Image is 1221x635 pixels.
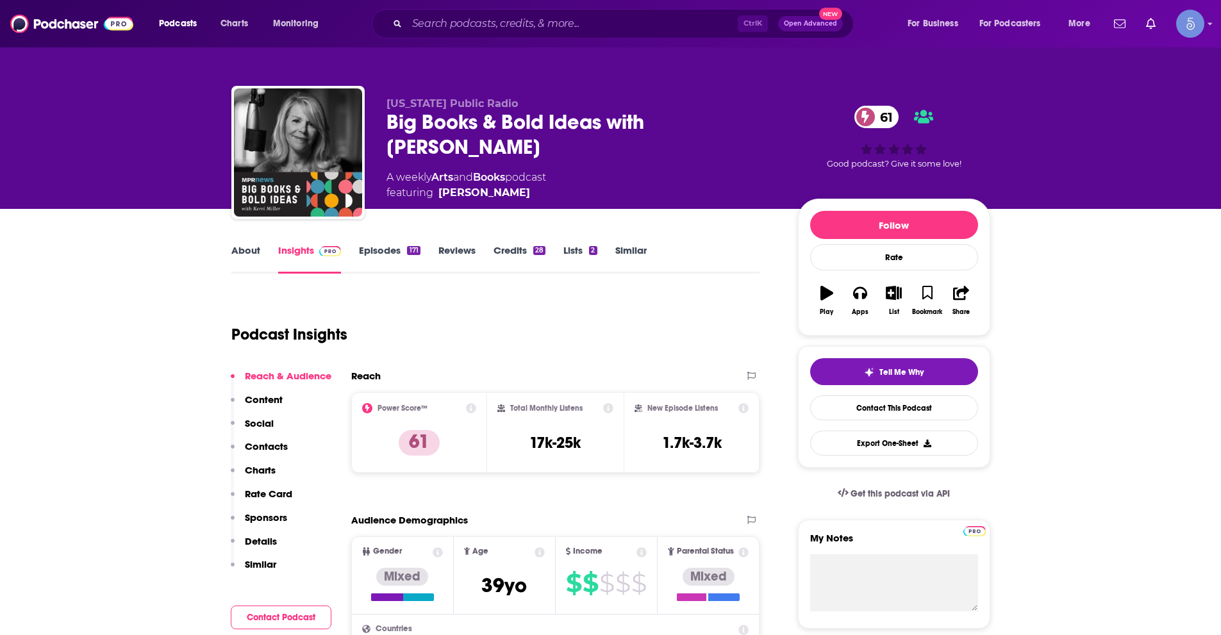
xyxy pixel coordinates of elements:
button: Contacts [231,440,288,464]
a: Pro website [963,524,986,536]
a: Credits28 [494,244,545,274]
p: Social [245,417,274,429]
div: Play [820,308,833,316]
h3: 17k-25k [529,433,581,452]
a: About [231,244,260,274]
a: 61 [854,106,899,128]
button: Show profile menu [1176,10,1204,38]
span: Age [472,547,488,556]
a: Contact This Podcast [810,395,978,420]
img: tell me why sparkle [864,367,874,377]
span: $ [631,573,646,593]
img: Big Books & Bold Ideas with Kerri Miller [234,88,362,217]
a: Episodes171 [359,244,420,274]
button: Charts [231,464,276,488]
p: Similar [245,558,276,570]
img: User Profile [1176,10,1204,38]
div: 61Good podcast? Give it some love! [798,97,990,177]
button: Export One-Sheet [810,431,978,456]
button: List [877,277,910,324]
a: Books [473,171,505,183]
h2: Reach [351,370,381,382]
button: Open AdvancedNew [778,16,843,31]
img: Podchaser - Follow, Share and Rate Podcasts [10,12,133,36]
a: Charts [212,13,256,34]
span: $ [566,573,581,593]
span: Good podcast? Give it some love! [827,159,961,169]
h2: Audience Demographics [351,514,468,526]
button: open menu [1059,13,1106,34]
a: Get this podcast via API [827,478,961,509]
span: and [453,171,473,183]
p: Sponsors [245,511,287,524]
span: More [1068,15,1090,33]
a: Kerri Miller [438,185,530,201]
button: Bookmark [911,277,944,324]
button: Follow [810,211,978,239]
div: Share [952,308,970,316]
div: Bookmark [912,308,942,316]
div: A weekly podcast [386,170,546,201]
a: Similar [615,244,647,274]
p: Reach & Audience [245,370,331,382]
button: Share [944,277,977,324]
button: open menu [971,13,1059,34]
p: Contacts [245,440,288,452]
span: For Business [908,15,958,33]
div: List [889,308,899,316]
div: Search podcasts, credits, & more... [384,9,866,38]
h2: Power Score™ [378,404,428,413]
div: Rate [810,244,978,270]
a: Arts [431,171,453,183]
h2: Total Monthly Listens [510,404,583,413]
span: Podcasts [159,15,197,33]
a: InsightsPodchaser Pro [278,244,342,274]
p: Rate Card [245,488,292,500]
img: Podchaser Pro [963,526,986,536]
a: Show notifications dropdown [1141,13,1161,35]
span: Charts [220,15,248,33]
h3: 1.7k-3.7k [662,433,722,452]
button: Play [810,277,843,324]
span: Income [573,547,602,556]
div: 171 [407,246,420,255]
span: Tell Me Why [879,367,924,377]
div: Mixed [376,568,428,586]
button: Details [231,535,277,559]
div: 2 [589,246,597,255]
div: 28 [533,246,545,255]
span: Open Advanced [784,21,837,27]
button: tell me why sparkleTell Me Why [810,358,978,385]
img: Podchaser Pro [319,246,342,256]
div: Mixed [683,568,735,586]
a: Reviews [438,244,476,274]
span: Get this podcast via API [851,488,950,499]
div: Apps [852,308,868,316]
label: My Notes [810,532,978,554]
a: Show notifications dropdown [1109,13,1131,35]
span: 39 yo [481,573,527,598]
button: Apps [843,277,877,324]
span: Parental Status [677,547,734,556]
button: Similar [231,558,276,582]
span: Gender [373,547,402,556]
button: Sponsors [231,511,287,535]
button: Contact Podcast [231,606,331,629]
span: [US_STATE] Public Radio [386,97,518,110]
button: Content [231,393,283,417]
span: 61 [867,106,899,128]
a: Lists2 [563,244,597,274]
button: Rate Card [231,488,292,511]
button: Social [231,417,274,441]
span: Logged in as Spiral5-G1 [1176,10,1204,38]
button: open menu [150,13,213,34]
span: New [819,8,842,20]
h2: New Episode Listens [647,404,718,413]
p: Content [245,393,283,406]
span: $ [599,573,614,593]
span: $ [615,573,630,593]
button: open menu [899,13,974,34]
p: Details [245,535,277,547]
